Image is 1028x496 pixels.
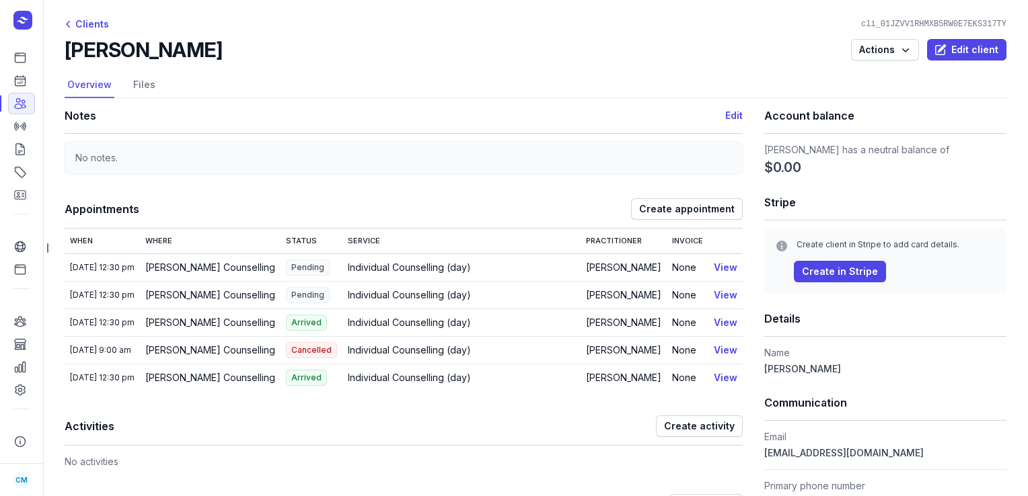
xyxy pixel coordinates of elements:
[764,447,924,458] span: [EMAIL_ADDRESS][DOMAIN_NAME]
[667,229,708,253] th: Invoice
[667,253,708,281] td: None
[927,39,1006,60] button: Edit client
[70,372,135,383] div: [DATE] 12:30 pm
[286,342,337,358] span: Cancelled
[764,158,801,177] span: $0.00
[764,345,1006,361] dt: Name
[667,336,708,364] td: None
[764,478,1006,494] dt: Primary phone number
[342,253,581,281] td: Individual Counselling (day)
[140,281,281,308] td: [PERSON_NAME] Counselling
[286,370,327,386] span: Arrived
[714,372,737,383] a: View
[65,417,656,436] h1: Activities
[581,336,667,364] td: [PERSON_NAME]
[342,308,581,336] td: Individual Counselling (day)
[802,263,878,280] span: Create in Stripe
[140,364,281,391] td: [PERSON_NAME] Counselling
[581,308,667,336] td: [PERSON_NAME]
[342,364,581,391] td: Individual Counselling (day)
[65,446,743,470] div: No activities
[851,39,919,60] button: Actions
[65,200,631,218] h1: Appointments
[70,345,135,356] div: [DATE] 9:00 am
[286,287,330,303] span: Pending
[764,309,1006,328] h1: Details
[764,144,949,155] span: [PERSON_NAME] has a neutral balance of
[714,289,737,300] a: View
[935,42,998,58] span: Edit client
[581,281,667,308] td: [PERSON_NAME]
[342,229,581,253] th: Service
[639,201,735,217] span: Create appointment
[581,364,667,391] td: [PERSON_NAME]
[140,308,281,336] td: [PERSON_NAME] Counselling
[70,290,135,300] div: [DATE] 12:30 pm
[764,106,1006,125] h1: Account balance
[714,261,737,273] a: View
[664,418,735,434] span: Create activity
[667,364,708,391] td: None
[764,393,1006,412] h1: Communication
[797,239,996,250] div: Create client in Stripe to add card details.
[714,317,737,328] a: View
[281,229,342,253] th: Status
[75,152,118,163] span: No notes.
[714,344,737,356] a: View
[65,16,109,32] div: Clients
[70,317,135,328] div: [DATE] 12:30 pm
[65,73,114,98] a: Overview
[581,229,667,253] th: Practitioner
[764,363,841,374] span: [PERSON_NAME]
[342,281,581,308] td: Individual Counselling (day)
[342,336,581,364] td: Individual Counselling (day)
[859,42,911,58] span: Actions
[764,193,1006,212] h1: Stripe
[140,336,281,364] td: [PERSON_NAME] Counselling
[131,73,158,98] a: Files
[667,308,708,336] td: None
[581,253,667,281] td: [PERSON_NAME]
[725,108,743,124] button: Edit
[794,261,886,282] button: Create in Stripe
[65,229,140,253] th: When
[140,229,281,253] th: Where
[140,253,281,281] td: [PERSON_NAME] Counselling
[70,262,135,273] div: [DATE] 12:30 pm
[286,259,330,276] span: Pending
[667,281,708,308] td: None
[764,429,1006,445] dt: Email
[65,73,1006,98] nav: Tabs
[65,106,725,125] h1: Notes
[856,19,1012,30] div: cli_01JZVV1RHMXB5RW0E7EKS317TY
[15,472,28,488] span: CM
[65,38,222,62] h2: [PERSON_NAME]
[286,315,327,331] span: Arrived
